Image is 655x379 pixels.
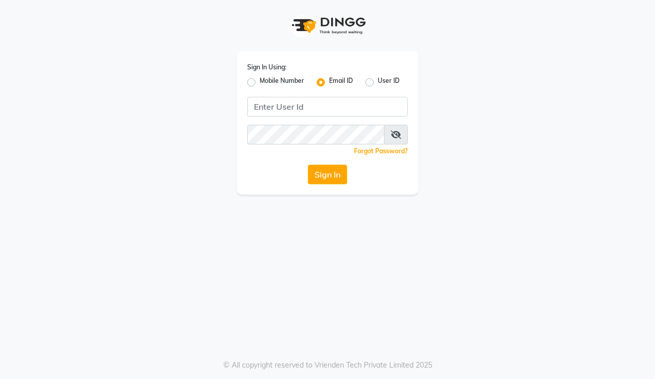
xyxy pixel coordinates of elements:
[378,76,400,89] label: User ID
[329,76,353,89] label: Email ID
[247,63,287,72] label: Sign In Using:
[354,147,408,155] a: Forgot Password?
[260,76,304,89] label: Mobile Number
[247,125,385,144] input: Username
[247,97,408,116] input: Username
[308,165,347,184] button: Sign In
[286,10,369,41] img: logo1.svg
